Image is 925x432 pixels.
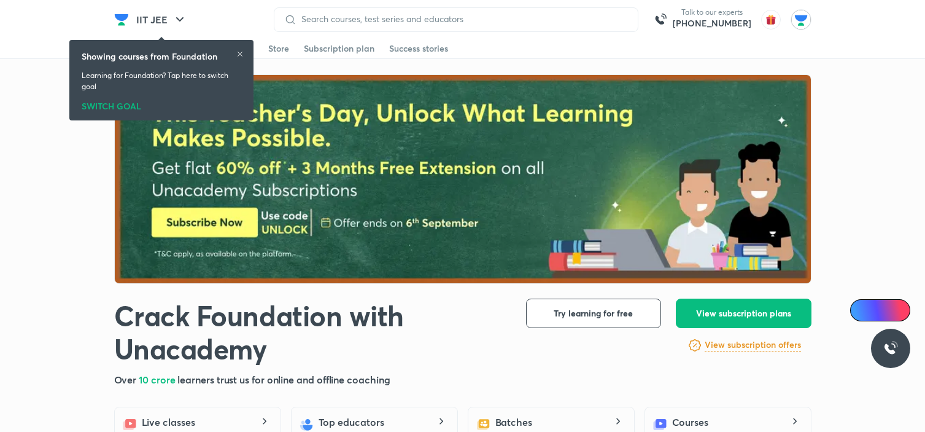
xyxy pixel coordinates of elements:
h6: View subscription offers [705,339,801,351]
div: Subscription plan [304,42,374,55]
button: Try learning for free [526,299,661,328]
a: [PHONE_NUMBER] [673,17,751,29]
a: Subscription plan [304,39,374,58]
div: Store [268,42,289,55]
img: Icon [857,305,867,315]
span: View subscription plans [696,307,791,320]
a: View subscription offers [705,338,801,353]
h5: Courses [672,415,708,430]
img: call-us [648,7,673,32]
h5: Batches [495,415,532,430]
h1: Crack Foundation with Unacademy [114,299,506,366]
span: Ai Doubts [870,305,903,315]
h5: Top educators [319,415,384,430]
a: Ai Doubts [850,299,910,321]
img: ttu [883,341,898,356]
input: Search courses, test series and educators [296,14,628,24]
h5: Live classes [142,415,195,430]
span: Over [114,373,139,386]
div: Success stories [389,42,448,55]
p: Talk to our experts [673,7,751,17]
img: Unacademy Jodhpur [791,9,811,30]
h6: Showing courses from Foundation [82,50,217,63]
a: Store [268,39,289,58]
button: View subscription plans [676,299,811,328]
a: Success stories [389,39,448,58]
button: IIT JEE [129,7,195,32]
img: avatar [761,10,781,29]
span: 10 crore [139,373,177,386]
span: learners trust us for online and offline coaching [177,373,390,386]
div: SWITCH GOAL [82,97,241,111]
p: Learning for Foundation? Tap here to switch goal [82,70,241,92]
img: Company Logo [114,12,129,27]
span: Try learning for free [554,307,633,320]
